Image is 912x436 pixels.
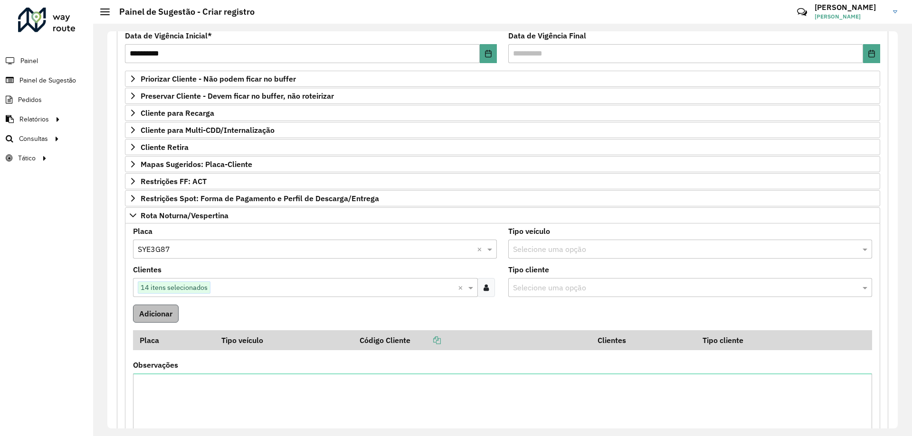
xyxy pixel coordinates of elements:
span: [PERSON_NAME] [815,12,886,21]
span: Priorizar Cliente - Não podem ficar no buffer [141,75,296,83]
button: Choose Date [863,44,880,63]
span: Clear all [458,282,466,293]
span: Preservar Cliente - Devem ficar no buffer, não roteirizar [141,92,334,100]
a: Mapas Sugeridos: Placa-Cliente [125,156,880,172]
label: Tipo cliente [508,264,549,275]
label: Observações [133,359,178,371]
span: Painel [20,56,38,66]
a: Preservar Cliente - Devem ficar no buffer, não roteirizar [125,88,880,104]
label: Data de Vigência Inicial [125,30,212,41]
a: Cliente Retira [125,139,880,155]
label: Data de Vigência Final [508,30,586,41]
span: Clear all [477,243,485,255]
label: Tipo veículo [508,225,550,237]
a: Copiar [410,335,441,345]
th: Clientes [591,330,696,350]
span: Cliente para Recarga [141,109,214,117]
a: Priorizar Cliente - Não podem ficar no buffer [125,71,880,87]
span: Restrições FF: ACT [141,177,207,185]
a: Cliente para Multi-CDD/Internalização [125,122,880,138]
th: Tipo veículo [215,330,353,350]
h2: Painel de Sugestão - Criar registro [110,7,255,17]
a: Rota Noturna/Vespertina [125,207,880,223]
span: Restrições Spot: Forma de Pagamento e Perfil de Descarga/Entrega [141,195,379,202]
span: Mapas Sugeridos: Placa-Cliente [141,160,252,168]
span: Pedidos [18,95,42,105]
span: Relatórios [19,114,49,124]
a: Contato Rápido [792,2,812,22]
span: Cliente para Multi-CDD/Internalização [141,126,275,134]
button: Adicionar [133,305,179,323]
th: Tipo cliente [696,330,832,350]
span: Cliente Retira [141,143,189,151]
span: Consultas [19,134,48,144]
span: 14 itens selecionados [138,282,210,293]
button: Choose Date [480,44,497,63]
th: Código Cliente [353,330,591,350]
label: Clientes [133,264,161,275]
a: Restrições FF: ACT [125,173,880,189]
span: Tático [18,153,36,163]
a: Restrições Spot: Forma de Pagamento e Perfil de Descarga/Entrega [125,190,880,206]
span: Painel de Sugestão [19,75,76,85]
th: Placa [133,330,215,350]
a: Cliente para Recarga [125,105,880,121]
span: Rota Noturna/Vespertina [141,212,228,219]
label: Placa [133,225,152,237]
h3: [PERSON_NAME] [815,3,886,12]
